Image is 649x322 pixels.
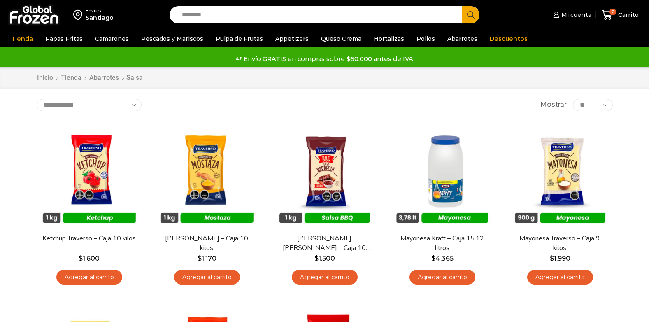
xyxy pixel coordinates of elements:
bdi: 1.990 [550,254,570,262]
span: $ [314,254,319,262]
a: [PERSON_NAME] – Caja 10 kilos [159,234,254,253]
span: $ [79,254,83,262]
select: Pedido de la tienda [37,99,142,111]
a: Pescados y Mariscos [137,31,207,47]
nav: Breadcrumb [37,73,143,83]
span: $ [431,254,435,262]
a: Pulpa de Frutas [212,31,267,47]
a: Abarrotes [89,73,119,83]
a: Ketchup Traverso – Caja 10 kilos [42,234,136,243]
a: Mayonesa Traverso – Caja 9 kilos [512,234,607,253]
span: $ [198,254,202,262]
bdi: 1.500 [314,254,335,262]
a: Agregar al carrito: “Mayonesa Kraft - Caja 15,12 litros” [409,270,475,285]
bdi: 1.600 [79,254,100,262]
a: [PERSON_NAME] [PERSON_NAME] – Caja 10 kilos [277,234,372,253]
a: Tienda [7,31,37,47]
span: $ [550,254,554,262]
a: Pollos [412,31,439,47]
span: 7 [609,9,616,15]
img: address-field-icon.svg [73,8,86,22]
a: Appetizers [271,31,313,47]
span: Mi cuenta [559,11,591,19]
bdi: 1.170 [198,254,216,262]
button: Search button [462,6,479,23]
a: Mi cuenta [551,7,591,23]
div: Santiago [86,14,114,22]
a: Papas Fritas [41,31,87,47]
span: Carrito [616,11,639,19]
a: Tienda [60,73,82,83]
a: 7 Carrito [600,5,641,25]
a: Abarrotes [443,31,482,47]
a: Agregar al carrito: “Ketchup Traverso - Caja 10 kilos” [56,270,122,285]
a: Agregar al carrito: “Mayonesa Traverso - Caja 9 kilos” [527,270,593,285]
a: Queso Crema [317,31,365,47]
a: Hortalizas [370,31,408,47]
a: Descuentos [486,31,532,47]
a: Camarones [91,31,133,47]
a: Inicio [37,73,54,83]
bdi: 4.365 [431,254,454,262]
a: Agregar al carrito: “Mostaza Traverso - Caja 10 kilos” [174,270,240,285]
a: Mayonesa Kraft – Caja 15,12 litros [395,234,489,253]
span: Mostrar [540,100,567,110]
div: Enviar a [86,8,114,14]
h1: Salsa [126,74,143,82]
a: Agregar al carrito: “Salsa Barbacue Traverso - Caja 10 kilos” [292,270,358,285]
